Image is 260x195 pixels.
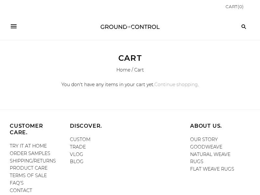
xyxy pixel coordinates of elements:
[190,136,218,142] a: OUR STORY
[154,82,198,87] a: Continue shopping
[70,144,86,150] a: TRADE
[10,143,47,149] a: TRY IT AT HOME
[226,3,244,10] a: Cart(0)
[239,4,242,9] span: 0
[190,151,230,165] a: NATURAL WEAVE RUGS
[10,150,50,156] a: ORDER SAMPLES
[70,136,90,142] a: CUSTOM
[10,165,47,171] a: PRODUCT CARE
[132,67,133,73] span: /
[10,188,32,193] a: CONTACT
[10,158,56,164] a: SHIPPING/RETURNS
[10,23,18,30] button: Menu
[70,159,84,164] a: BLOG
[70,151,83,157] a: VLOG
[237,20,250,33] input: Search
[10,180,24,186] a: FAQ'S
[10,123,60,136] h4: CUSTOMER CARE.
[190,123,240,129] h4: ABOUT US.
[10,173,47,178] a: TERMS OF SALE
[70,123,120,129] h4: DISCOVER.
[226,4,238,9] span: Cart
[190,144,222,150] a: GOODWEAVE
[190,166,234,172] a: FLAT WEAVE RUGS
[116,67,130,73] a: Home
[134,67,144,73] span: Cart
